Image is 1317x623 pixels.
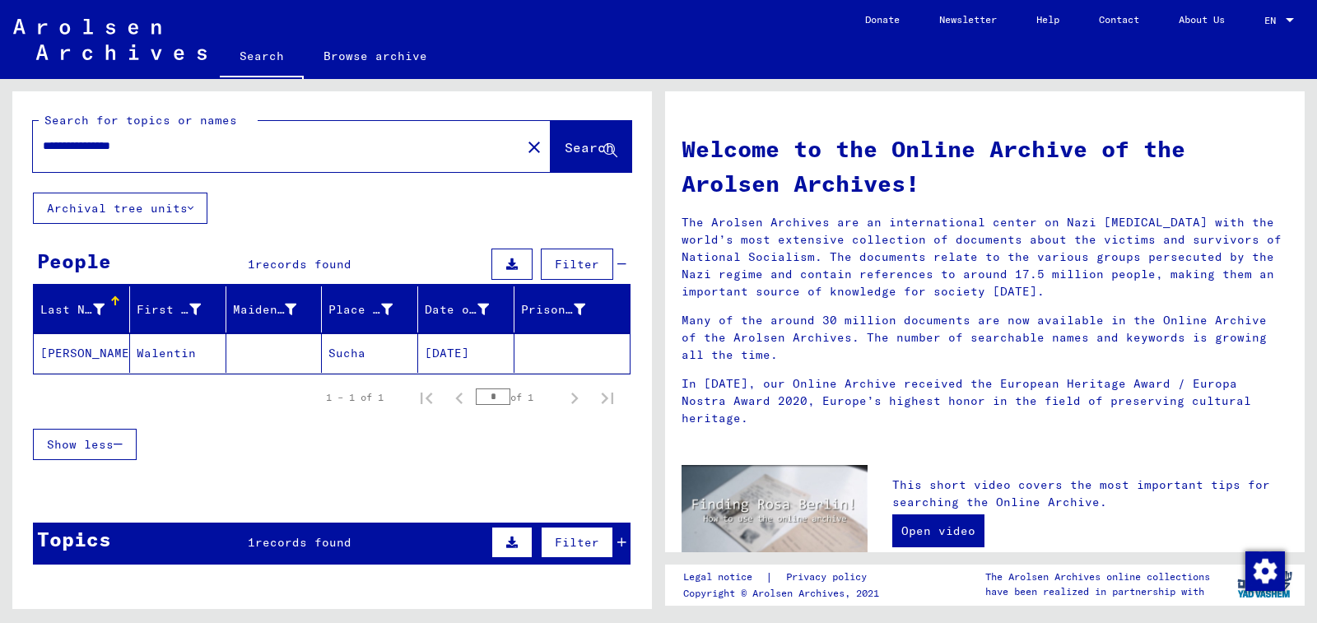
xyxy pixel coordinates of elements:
[328,301,393,318] div: Place of Birth
[985,570,1210,584] p: The Arolsen Archives online collections
[34,286,130,332] mat-header-cell: Last Name
[524,137,544,157] mat-icon: close
[892,514,984,547] a: Open video
[130,286,226,332] mat-header-cell: First Name
[410,381,443,414] button: First page
[322,333,418,373] mat-cell: Sucha
[418,333,514,373] mat-cell: [DATE]
[683,586,887,601] p: Copyright © Arolsen Archives, 2021
[255,535,351,550] span: records found
[13,19,207,60] img: Arolsen_neg.svg
[248,257,255,272] span: 1
[476,389,558,405] div: of 1
[565,139,614,156] span: Search
[33,429,137,460] button: Show less
[130,333,226,373] mat-cell: Walentin
[521,301,585,318] div: Prisoner #
[425,301,489,318] div: Date of Birth
[682,312,1288,364] p: Many of the around 30 million documents are now available in the Online Archive of the Arolsen Ar...
[40,301,105,318] div: Last Name
[518,130,551,163] button: Clear
[985,584,1210,599] p: have been realized in partnership with
[682,132,1288,201] h1: Welcome to the Online Archive of the Arolsen Archives!
[541,527,613,558] button: Filter
[773,569,887,586] a: Privacy policy
[255,257,351,272] span: records found
[33,193,207,224] button: Archival tree units
[521,296,610,323] div: Prisoner #
[322,286,418,332] mat-header-cell: Place of Birth
[233,301,297,318] div: Maiden Name
[418,286,514,332] mat-header-cell: Date of Birth
[682,375,1288,427] p: In [DATE], our Online Archive received the European Heritage Award / Europa Nostra Award 2020, Eu...
[558,381,591,414] button: Next page
[47,437,114,452] span: Show less
[326,390,384,405] div: 1 – 1 of 1
[304,36,447,76] a: Browse archive
[137,301,201,318] div: First Name
[226,286,323,332] mat-header-cell: Maiden Name
[220,36,304,79] a: Search
[555,535,599,550] span: Filter
[682,465,868,566] img: video.jpg
[233,296,322,323] div: Maiden Name
[37,246,111,276] div: People
[40,296,129,323] div: Last Name
[683,569,887,586] div: |
[514,286,630,332] mat-header-cell: Prisoner #
[1234,564,1296,605] img: yv_logo.png
[682,214,1288,300] p: The Arolsen Archives are an international center on Nazi [MEDICAL_DATA] with the world’s most ext...
[44,113,237,128] mat-label: Search for topics or names
[551,121,631,172] button: Search
[541,249,613,280] button: Filter
[683,569,766,586] a: Legal notice
[1245,551,1285,591] img: Change consent
[34,333,130,373] mat-cell: [PERSON_NAME]
[892,477,1288,511] p: This short video covers the most important tips for searching the Online Archive.
[425,296,514,323] div: Date of Birth
[591,381,624,414] button: Last page
[1264,15,1282,26] span: EN
[1245,551,1284,590] div: Change consent
[555,257,599,272] span: Filter
[37,524,111,554] div: Topics
[248,535,255,550] span: 1
[137,296,226,323] div: First Name
[328,296,417,323] div: Place of Birth
[443,381,476,414] button: Previous page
